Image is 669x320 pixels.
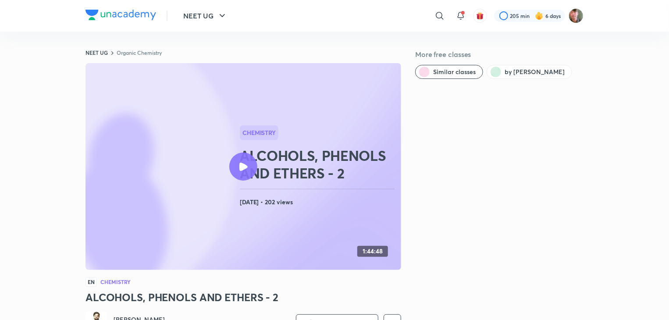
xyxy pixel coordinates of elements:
span: by Yogender Singh [505,68,565,76]
span: EN [85,277,97,287]
button: NEET UG [178,7,233,25]
button: avatar [473,9,487,23]
h5: More free classes [415,49,584,60]
a: Organic Chemistry [117,49,162,56]
img: Ravii [569,8,584,23]
img: Company Logo [85,10,156,20]
h3: ALCOHOLS, PHENOLS AND ETHERS - 2 [85,290,401,304]
h2: ALCOHOLS, PHENOLS AND ETHERS - 2 [240,147,398,182]
h4: [DATE] • 202 views [240,196,398,208]
img: streak [535,11,544,20]
img: avatar [476,12,484,20]
span: Similar classes [433,68,476,76]
button: Similar classes [415,65,483,79]
h4: Chemistry [100,279,131,284]
a: NEET UG [85,49,108,56]
button: by Yogender Singh [487,65,572,79]
h4: 1:44:48 [363,248,383,255]
a: Company Logo [85,10,156,22]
